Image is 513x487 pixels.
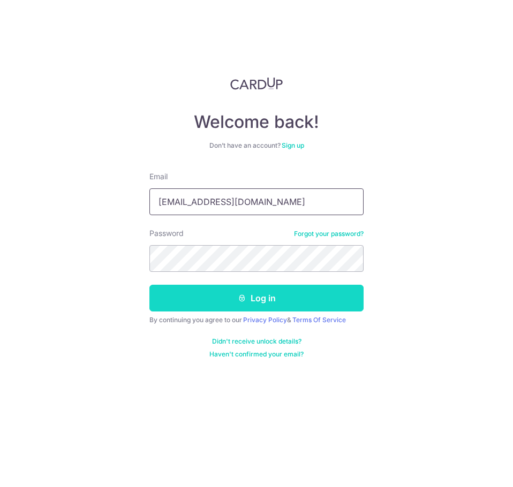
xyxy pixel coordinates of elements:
[149,171,168,182] label: Email
[149,141,364,150] div: Don’t have an account?
[149,285,364,311] button: Log in
[149,316,364,324] div: By continuing you agree to our &
[294,230,364,238] a: Forgot your password?
[149,228,184,239] label: Password
[149,111,364,133] h4: Welcome back!
[282,141,304,149] a: Sign up
[292,316,346,324] a: Terms Of Service
[209,350,304,359] a: Haven't confirmed your email?
[243,316,287,324] a: Privacy Policy
[230,77,283,90] img: CardUp Logo
[149,188,364,215] input: Enter your Email
[212,337,301,346] a: Didn't receive unlock details?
